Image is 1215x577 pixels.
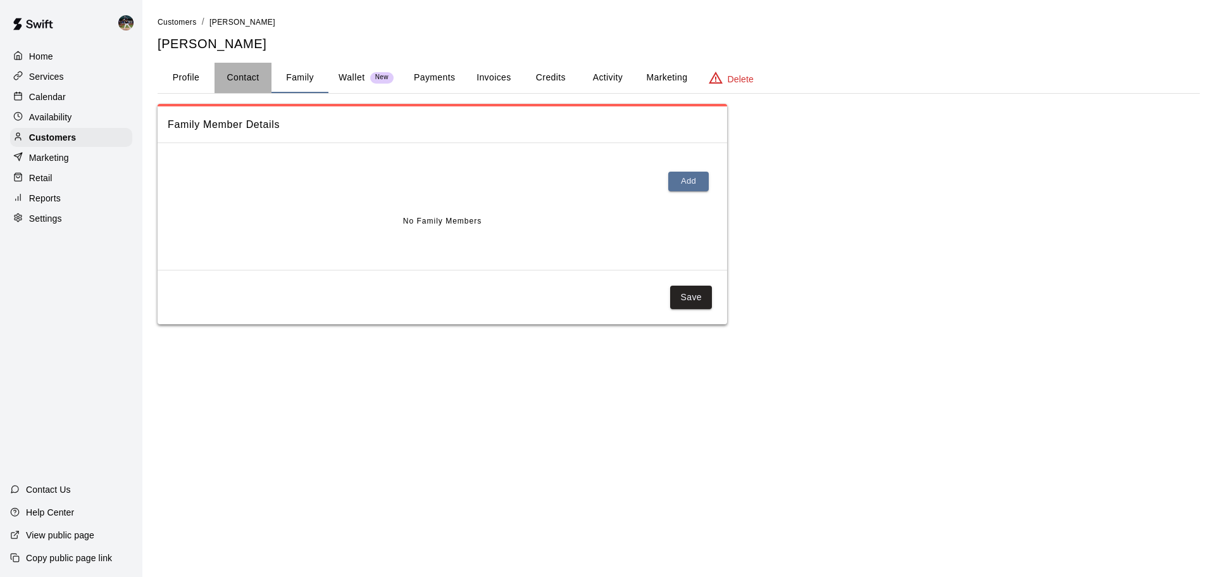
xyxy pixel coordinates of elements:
p: Reports [29,192,61,205]
button: Family [271,63,328,93]
button: Contact [215,63,271,93]
p: Marketing [29,151,69,164]
a: Retail [10,168,132,187]
p: Home [29,50,53,63]
a: Customers [10,128,132,147]
span: Customers [158,18,197,27]
button: Marketing [636,63,697,93]
a: Services [10,67,132,86]
nav: breadcrumb [158,15,1200,29]
p: Availability [29,111,72,124]
img: Nolan Gilbert [118,15,134,30]
div: Nolan Gilbert [116,10,142,35]
button: Save [670,286,712,309]
a: Marketing [10,148,132,167]
div: basic tabs example [158,63,1200,93]
a: Home [10,47,132,66]
h5: [PERSON_NAME] [158,35,1200,53]
button: Add [668,172,709,191]
li: / [202,15,204,29]
p: View public page [26,529,94,542]
p: Settings [29,212,62,225]
button: Credits [522,63,579,93]
span: No Family Members [403,212,482,232]
span: Family Member Details [168,117,717,133]
a: Calendar [10,87,132,106]
button: Payments [404,63,465,93]
a: Customers [158,16,197,27]
p: Delete [728,73,754,86]
p: Retail [29,172,53,184]
button: Invoices [465,63,522,93]
p: Contact Us [26,483,71,496]
p: Calendar [29,91,66,103]
button: Activity [579,63,636,93]
a: Availability [10,108,132,127]
p: Wallet [339,71,365,84]
p: Services [29,70,64,83]
p: Customers [29,131,76,144]
span: New [370,73,394,82]
p: Copy public page link [26,552,112,564]
a: Settings [10,209,132,228]
p: Help Center [26,506,74,519]
button: Profile [158,63,215,93]
a: Reports [10,189,132,208]
span: [PERSON_NAME] [209,18,275,27]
